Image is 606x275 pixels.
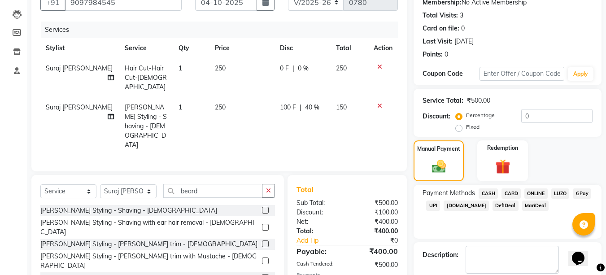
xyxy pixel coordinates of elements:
span: 250 [215,64,226,72]
span: Suraj [PERSON_NAME] [46,64,113,72]
input: Enter Offer / Coupon Code [480,67,564,81]
span: 250 [336,64,347,72]
div: ₹0 [357,236,405,245]
span: 100 F [280,103,296,112]
div: Total: [290,227,347,236]
div: Sub Total: [290,198,347,208]
span: UPI [426,201,440,211]
div: 3 [460,11,463,20]
div: Payable: [290,246,347,257]
th: Action [368,38,398,58]
a: Add Tip [290,236,357,245]
span: 1 [179,64,182,72]
span: | [292,64,294,73]
div: [PERSON_NAME] Styling - [PERSON_NAME] trim - [DEMOGRAPHIC_DATA] [40,240,257,249]
span: GPay [573,188,591,199]
span: | [300,103,301,112]
th: Service [119,38,174,58]
div: Card on file: [423,24,459,33]
span: LUZO [551,188,570,199]
button: Apply [568,67,593,81]
img: _cash.svg [427,158,450,175]
div: [PERSON_NAME] Styling - [PERSON_NAME] trim with Mustache - [DEMOGRAPHIC_DATA] [40,252,258,271]
img: _gift.svg [491,157,515,176]
span: 0 F [280,64,289,73]
div: ₹500.00 [347,198,405,208]
div: Description: [423,250,458,260]
div: Points: [423,50,443,59]
span: 40 % [305,103,319,112]
div: 0 [461,24,465,33]
div: [PERSON_NAME] Styling - Shaving with ear hair removal - [DEMOGRAPHIC_DATA] [40,218,258,237]
span: CARD [501,188,521,199]
span: CASH [479,188,498,199]
span: MariDeal [522,201,549,211]
div: Service Total: [423,96,463,105]
th: Total [331,38,368,58]
th: Qty [173,38,209,58]
span: 250 [215,103,226,111]
div: Cash Tendered: [290,260,347,270]
span: [PERSON_NAME] Styling - Shaving - [DEMOGRAPHIC_DATA] [125,103,167,149]
span: Payment Methods [423,188,475,198]
div: [DATE] [454,37,474,46]
span: [DOMAIN_NAME] [444,201,489,211]
div: Services [41,22,405,38]
div: 0 [445,50,448,59]
th: Disc [275,38,331,58]
div: Discount: [423,112,450,121]
th: Price [209,38,275,58]
div: Net: [290,217,347,227]
div: ₹500.00 [347,260,405,270]
span: DefiDeal [493,201,519,211]
div: Last Visit: [423,37,453,46]
span: 0 % [298,64,309,73]
div: Discount: [290,208,347,217]
div: ₹500.00 [467,96,490,105]
div: Total Visits: [423,11,458,20]
span: Hair Cut-Hair Cut-[DEMOGRAPHIC_DATA] [125,64,167,91]
div: Coupon Code [423,69,479,79]
label: Manual Payment [417,145,460,153]
th: Stylist [40,38,119,58]
span: ONLINE [524,188,548,199]
span: 1 [179,103,182,111]
div: ₹400.00 [347,217,405,227]
div: ₹400.00 [347,227,405,236]
div: [PERSON_NAME] Styling - Shaving - [DEMOGRAPHIC_DATA] [40,206,217,215]
label: Fixed [466,123,480,131]
span: Suraj [PERSON_NAME] [46,103,113,111]
span: Total [296,185,317,194]
div: ₹400.00 [347,246,405,257]
input: Search or Scan [163,184,262,198]
span: 150 [336,103,347,111]
label: Redemption [487,144,518,152]
iframe: chat widget [568,239,597,266]
div: ₹100.00 [347,208,405,217]
label: Percentage [466,111,495,119]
